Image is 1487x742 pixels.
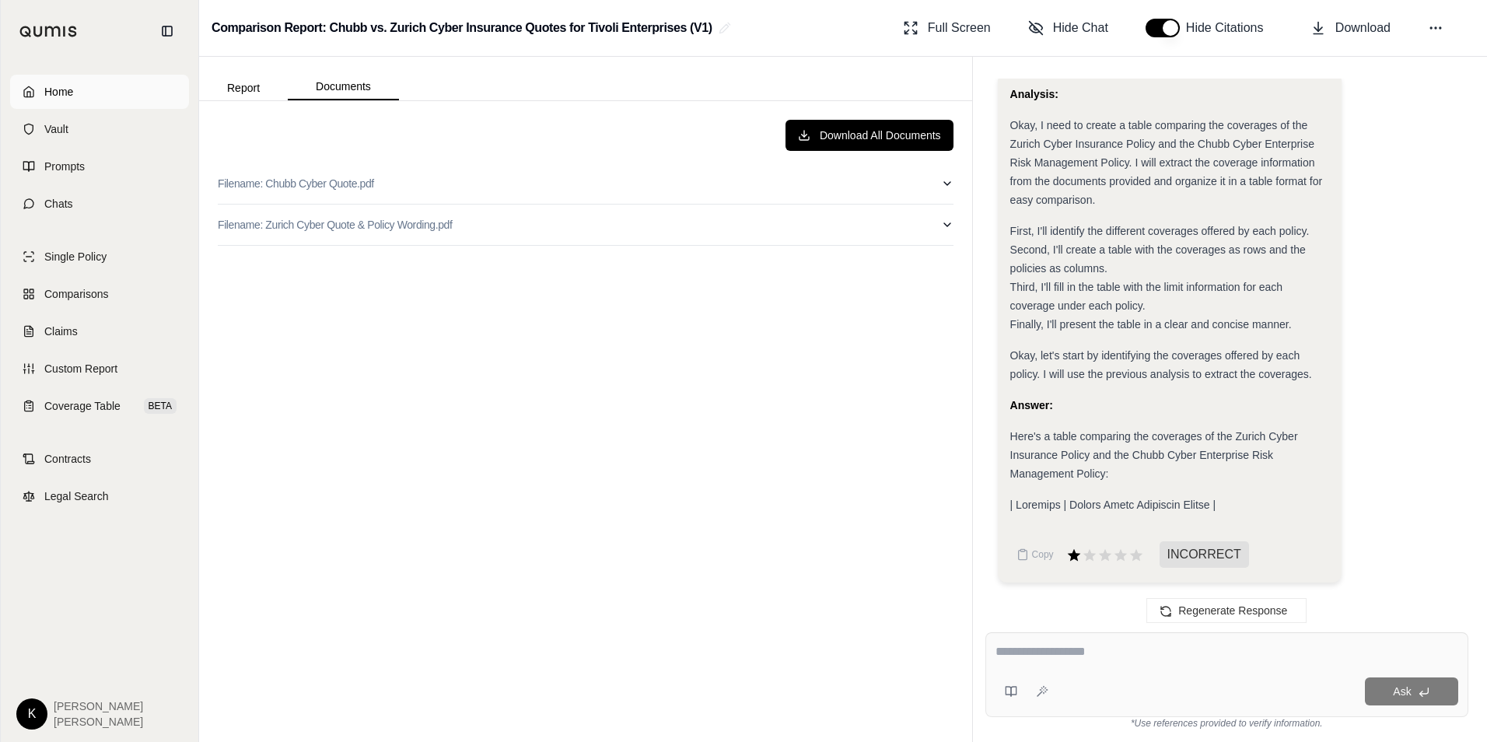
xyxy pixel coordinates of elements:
a: Vault [10,112,189,146]
span: Hide Citations [1186,19,1273,37]
button: Download [1304,12,1397,44]
span: Custom Report [44,361,117,376]
span: Single Policy [44,249,107,264]
a: Comparisons [10,277,189,311]
span: Second, I'll create a table with the coverages as rows and the policies as columns. [1010,243,1306,275]
span: Coverage Table [44,398,121,414]
span: [PERSON_NAME] [54,714,143,730]
span: Copy [1032,548,1054,561]
strong: Analysis: [1010,88,1058,100]
span: Hide Chat [1053,19,1108,37]
button: Filename: Zurich Cyber Quote & Policy Wording.pdf [218,205,953,245]
span: Finally, I'll present the table in a clear and concise manner. [1010,318,1292,331]
span: Ask [1393,685,1411,698]
button: Download All Documents [785,120,953,151]
span: First, I'll identify the different coverages offered by each policy. [1010,225,1310,237]
span: Claims [44,324,78,339]
span: Contracts [44,451,91,467]
button: Regenerate Response [1146,598,1307,623]
div: K [16,698,47,730]
span: Okay, I need to create a table comparing the coverages of the Zurich Cyber Insurance Policy and t... [1010,119,1323,206]
a: Prompts [10,149,189,184]
a: Contracts [10,442,189,476]
button: Copy [1010,539,1060,570]
span: [PERSON_NAME] [54,698,143,714]
span: Chats [44,196,73,212]
span: Vault [44,121,68,137]
span: Legal Search [44,488,109,504]
span: Here's a table comparing the coverages of the Zurich Cyber Insurance Policy and the Chubb Cyber E... [1010,430,1298,480]
button: Report [199,75,288,100]
span: Regenerate Response [1178,604,1287,617]
span: Full Screen [928,19,991,37]
strong: Answer: [1010,399,1053,411]
span: | Loremips | Dolors Ametc Adipiscin Elitse | [1010,499,1216,511]
div: *Use references provided to verify information. [985,717,1468,730]
button: Documents [288,74,399,100]
button: Ask [1365,677,1458,705]
span: Third, I'll fill in the table with the limit information for each coverage under each policy. [1010,281,1283,312]
h2: Comparison Report: Chubb vs. Zurich Cyber Insurance Quotes for Tivoli Enterprises (V1) [212,14,712,42]
a: Claims [10,314,189,348]
a: Legal Search [10,479,189,513]
a: Home [10,75,189,109]
a: Custom Report [10,352,189,386]
span: Download [1335,19,1391,37]
a: Chats [10,187,189,221]
span: Prompts [44,159,85,174]
span: BETA [144,398,177,414]
img: Qumis Logo [19,26,78,37]
span: Home [44,84,73,100]
span: Comparisons [44,286,108,302]
span: Okay, let's start by identifying the coverages offered by each policy. I will use the previous an... [1010,349,1312,380]
button: Filename: Chubb Cyber Quote.pdf [218,163,953,204]
button: Hide Chat [1022,12,1114,44]
a: Coverage TableBETA [10,389,189,423]
button: Collapse sidebar [155,19,180,44]
a: Single Policy [10,240,189,274]
span: INCORRECT [1160,541,1249,568]
p: Filename: Chubb Cyber Quote.pdf [218,176,374,191]
button: Full Screen [897,12,997,44]
p: Filename: Zurich Cyber Quote & Policy Wording.pdf [218,217,453,233]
